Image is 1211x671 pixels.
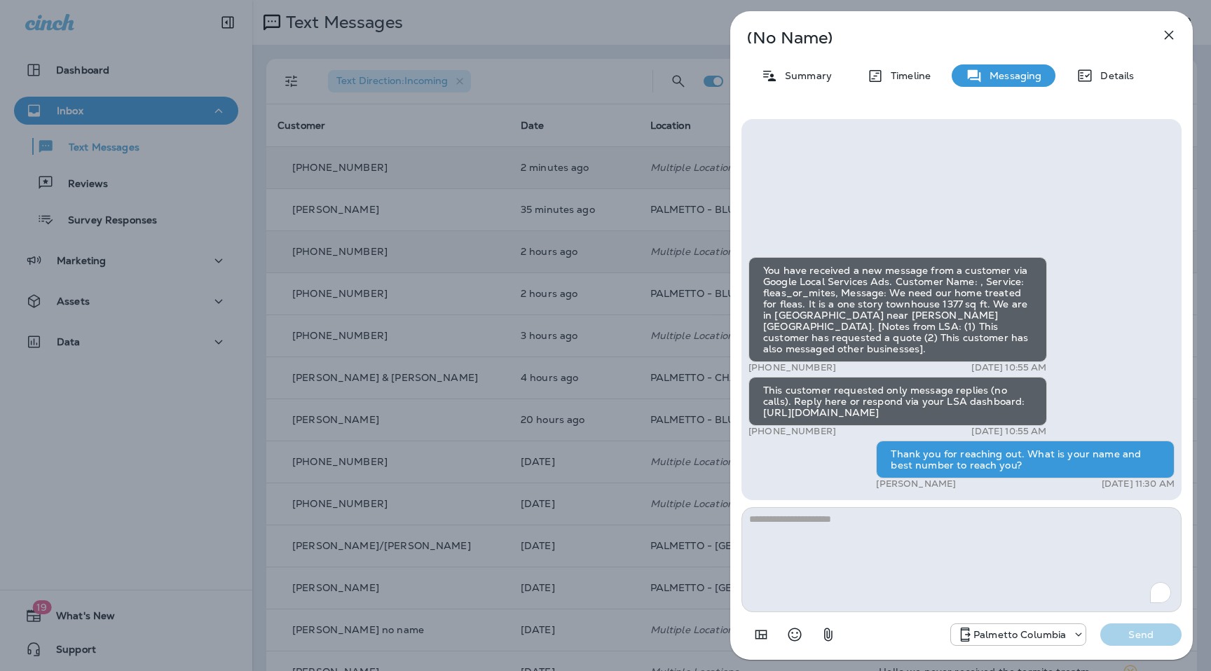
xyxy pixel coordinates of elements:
[748,426,836,437] p: [PHONE_NUMBER]
[876,478,956,490] p: [PERSON_NAME]
[1093,70,1134,81] p: Details
[983,70,1041,81] p: Messaging
[741,507,1182,612] textarea: To enrich screen reader interactions, please activate Accessibility in Grammarly extension settings
[971,362,1046,373] p: [DATE] 10:55 AM
[884,70,931,81] p: Timeline
[973,629,1066,640] p: Palmetto Columbia
[747,621,775,649] button: Add in a premade template
[1102,478,1175,490] p: [DATE] 11:30 AM
[748,377,1047,426] div: This customer requested only message replies (no calls). Reply here or respond via your LSA dashb...
[951,626,1086,643] div: +1 (803) 233-5290
[778,70,832,81] p: Summary
[748,257,1047,362] div: You have received a new message from a customer via Google Local Services Ads. Customer Name: , S...
[748,362,836,373] p: [PHONE_NUMBER]
[747,32,1130,43] p: (No Name)
[971,426,1046,437] p: [DATE] 10:55 AM
[781,621,809,649] button: Select an emoji
[876,441,1175,478] div: Thank you for reaching out. What is your name and best number to reach you?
